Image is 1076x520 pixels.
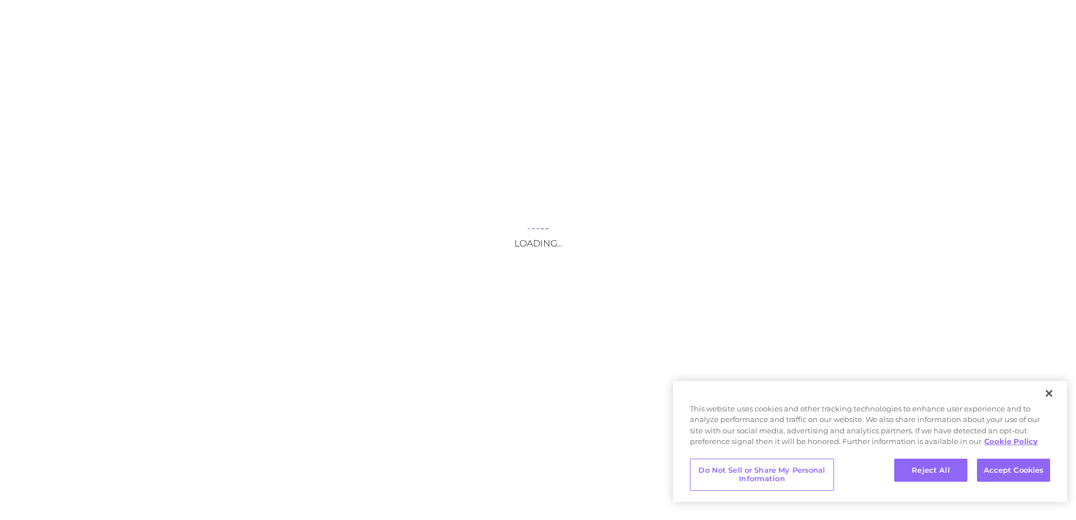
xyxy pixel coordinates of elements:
[894,459,967,482] button: Reject All
[1037,381,1061,406] button: Close
[673,404,1067,453] div: This website uses cookies and other tracking technologies to enhance user experience and to analy...
[673,381,1067,502] div: Privacy
[425,238,651,249] h3: Loading...
[673,381,1067,502] div: Cookie banner
[690,459,834,491] button: Do Not Sell or Share My Personal Information, Opens the preference center dialog
[977,459,1050,482] button: Accept Cookies
[984,437,1038,446] a: More information about your privacy, opens in a new tab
